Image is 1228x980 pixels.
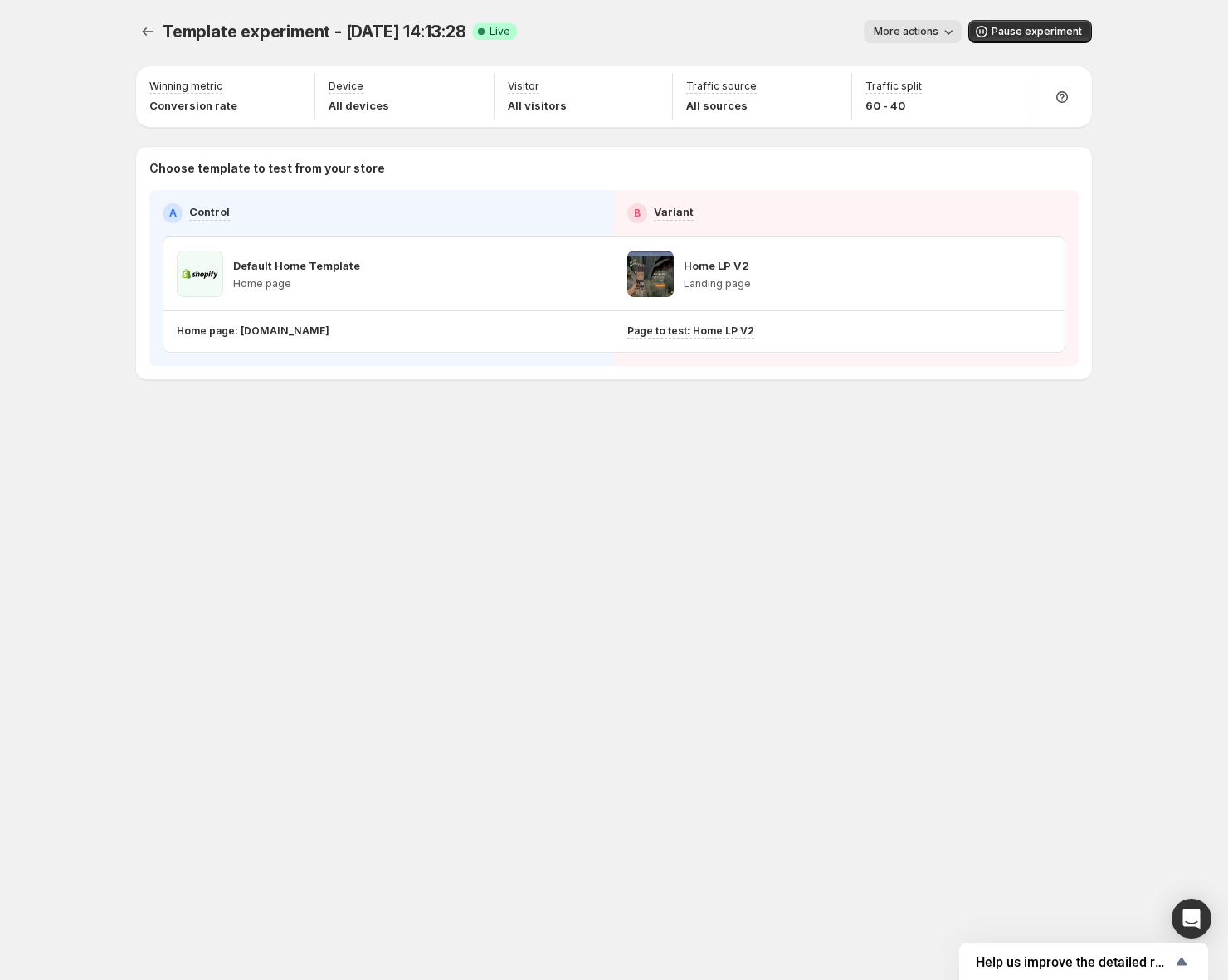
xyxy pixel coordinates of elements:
[1172,899,1211,939] div: Open Intercom Messenger
[968,20,1092,43] button: Pause experiment
[177,324,329,338] p: Home page: [DOMAIN_NAME]
[864,20,962,43] button: More actions
[634,207,641,220] h2: B
[169,207,177,220] h2: A
[149,160,1079,177] p: Choose template to test from your store
[992,25,1082,38] span: Pause experiment
[654,203,694,220] p: Variant
[684,277,751,290] p: Landing page
[686,80,757,93] p: Traffic source
[508,80,539,93] p: Visitor
[627,251,674,297] img: Home LP V2
[865,97,922,114] p: 60 - 40
[233,257,360,274] p: Default Home Template
[684,257,749,274] p: Home LP V2
[149,97,237,114] p: Conversion rate
[177,251,223,297] img: Default Home Template
[976,954,1172,970] span: Help us improve the detailed report for A/B campaigns
[865,80,922,93] p: Traffic split
[508,97,567,114] p: All visitors
[136,20,159,43] button: Experiments
[149,80,222,93] p: Winning metric
[189,203,230,220] p: Control
[627,324,754,338] p: Page to test: Home LP V2
[329,97,389,114] p: All devices
[874,25,938,38] span: More actions
[329,80,363,93] p: Device
[490,25,510,38] span: Live
[686,97,757,114] p: All sources
[163,22,466,41] span: Template experiment - [DATE] 14:13:28
[233,277,360,290] p: Home page
[976,952,1191,972] button: Show survey - Help us improve the detailed report for A/B campaigns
